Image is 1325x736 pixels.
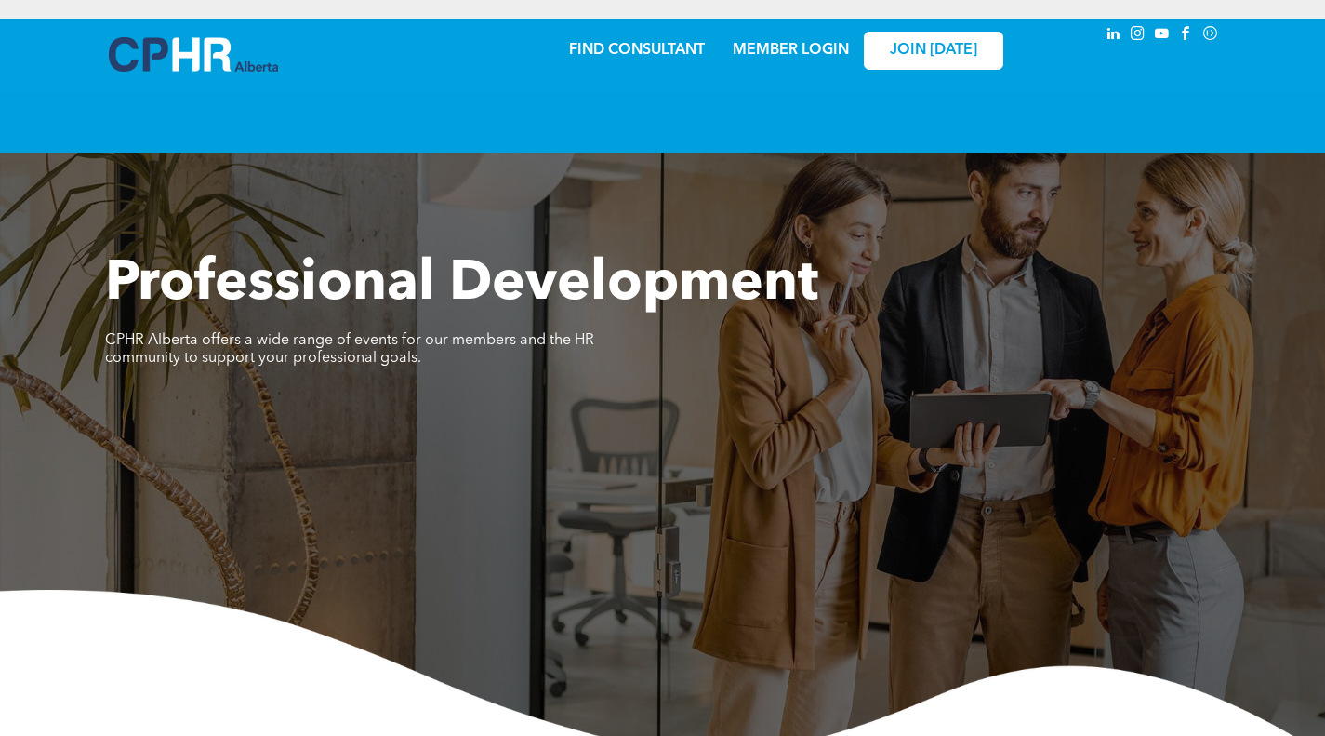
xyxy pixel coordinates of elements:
img: A blue and white logo for cp alberta [109,37,278,72]
a: JOIN [DATE] [864,32,1003,70]
a: FIND CONSULTANT [569,43,705,58]
a: youtube [1152,23,1173,48]
span: CPHR Alberta offers a wide range of events for our members and the HR community to support your p... [105,333,594,366]
span: Professional Development [105,257,818,313]
a: linkedin [1104,23,1124,48]
a: Social network [1200,23,1221,48]
a: MEMBER LOGIN [733,43,849,58]
span: JOIN [DATE] [890,42,977,60]
a: facebook [1176,23,1197,48]
a: instagram [1128,23,1148,48]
